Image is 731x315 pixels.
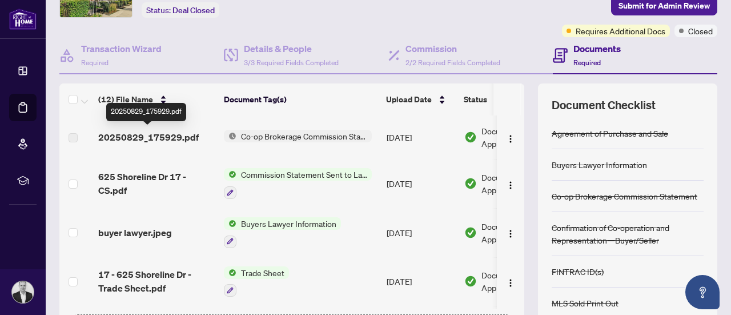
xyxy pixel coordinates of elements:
th: Status [459,83,556,115]
span: Co-op Brokerage Commission Statement [236,130,372,142]
td: [DATE] [382,257,460,306]
img: Status Icon [224,130,236,142]
span: Document Approved [481,220,552,245]
div: FINTRAC ID(s) [552,265,604,278]
span: 3/3 Required Fields Completed [244,58,339,67]
span: buyer lawyer.jpeg [98,226,172,240]
img: Document Status [464,226,477,239]
td: [DATE] [382,115,460,159]
img: Logo [506,278,515,288]
h4: Commission [405,42,500,55]
th: Upload Date [381,83,459,115]
img: Status Icon [224,266,236,279]
div: Confirmation of Co-operation and Representation—Buyer/Seller [552,221,704,246]
span: Document Approved [481,171,552,196]
h4: Documents [573,42,621,55]
img: Status Icon [224,217,236,230]
button: Open asap [685,275,720,309]
span: 2/2 Required Fields Completed [405,58,500,67]
button: Logo [501,224,520,242]
span: 625 Shoreline Dr 17 - CS.pdf [98,170,215,197]
button: Logo [501,272,520,290]
div: Buyers Lawyer Information [552,158,647,171]
span: Required [573,58,601,67]
span: Buyers Lawyer Information [236,217,341,230]
img: Logo [506,181,515,190]
span: Deal Closed [172,5,215,15]
img: Profile Icon [12,281,34,303]
h4: Transaction Wizard [81,42,162,55]
div: Co-op Brokerage Commission Statement [552,190,697,202]
span: Requires Additional Docs [576,25,665,37]
div: Agreement of Purchase and Sale [552,127,668,139]
span: Document Checklist [552,97,656,113]
span: Document Approved [481,269,552,294]
th: Document Tag(s) [219,83,381,115]
button: Status IconTrade Sheet [224,266,289,297]
span: Trade Sheet [236,266,289,279]
img: Logo [506,134,515,143]
img: logo [9,9,37,30]
th: (12) File Name [94,83,219,115]
div: MLS Sold Print Out [552,297,618,309]
img: Document Status [464,131,477,143]
span: Upload Date [386,93,432,106]
span: Document Approved [481,125,552,150]
span: Required [81,58,109,67]
button: Status IconCommission Statement Sent to Lawyer [224,168,372,199]
span: (12) File Name [98,93,153,106]
img: Document Status [464,275,477,288]
td: [DATE] [382,208,460,257]
div: Status: [142,2,219,18]
td: [DATE] [382,159,460,208]
img: Logo [506,229,515,238]
img: Status Icon [224,168,236,181]
img: Document Status [464,177,477,190]
button: Logo [501,128,520,146]
span: Status [464,93,487,106]
span: 20250829_175929.pdf [98,130,199,144]
h4: Details & People [244,42,339,55]
span: Closed [688,25,713,37]
button: Status IconBuyers Lawyer Information [224,217,341,248]
span: Commission Statement Sent to Lawyer [236,168,372,181]
button: Status IconCo-op Brokerage Commission Statement [224,130,372,142]
span: 17 - 625 Shoreline Dr - Trade Sheet.pdf [98,268,215,295]
button: Logo [501,174,520,193]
